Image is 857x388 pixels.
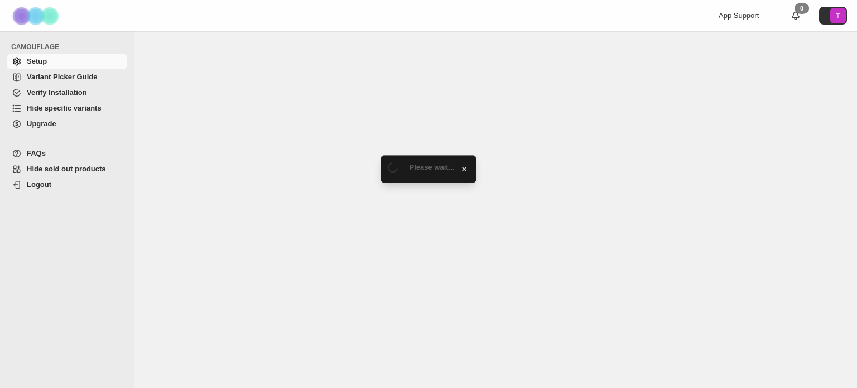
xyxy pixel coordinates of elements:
a: FAQs [7,146,127,161]
a: Variant Picker Guide [7,69,127,85]
span: Hide sold out products [27,165,106,173]
a: Upgrade [7,116,127,132]
span: Hide specific variants [27,104,102,112]
span: Variant Picker Guide [27,73,97,81]
span: App Support [719,11,759,20]
a: Verify Installation [7,85,127,100]
span: Please wait... [410,163,455,171]
span: FAQs [27,149,46,157]
span: Setup [27,57,47,65]
span: Avatar with initials T [830,8,846,23]
img: Camouflage [9,1,65,31]
span: CAMOUFLAGE [11,42,128,51]
a: Logout [7,177,127,193]
a: 0 [790,10,801,21]
a: Hide sold out products [7,161,127,177]
span: Logout [27,180,51,189]
button: Avatar with initials T [819,7,847,25]
text: T [836,12,840,19]
a: Setup [7,54,127,69]
span: Verify Installation [27,88,87,97]
a: Hide specific variants [7,100,127,116]
span: Upgrade [27,119,56,128]
div: 0 [795,3,809,14]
